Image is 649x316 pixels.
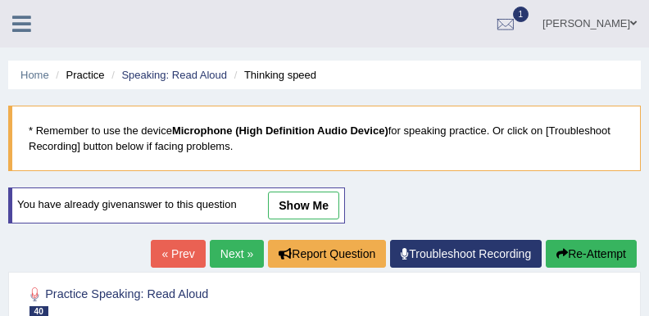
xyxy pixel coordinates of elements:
b: Microphone (High Definition Audio Device) [172,124,388,137]
span: 1 [513,7,529,22]
div: You have already given answer to this question [8,187,345,223]
button: Re-Attempt [546,240,637,268]
button: Report Question [268,240,386,268]
a: Troubleshoot Recording [390,240,542,268]
li: Practice [52,67,104,83]
a: « Prev [151,240,205,268]
a: Home [20,69,49,81]
blockquote: * Remember to use the device for speaking practice. Or click on [Troubleshoot Recording] button b... [8,106,641,171]
li: Thinking speed [230,67,316,83]
a: Next » [210,240,264,268]
a: show me [268,192,339,219]
a: Speaking: Read Aloud [121,69,227,81]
